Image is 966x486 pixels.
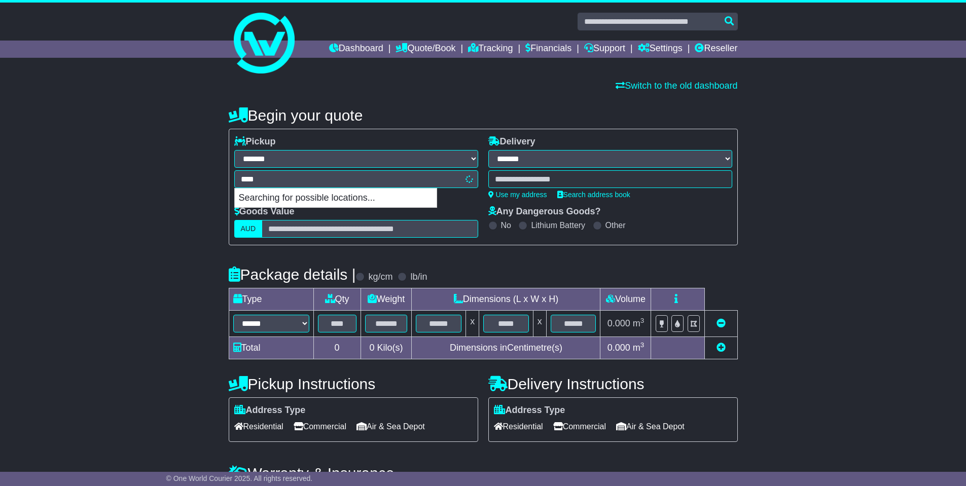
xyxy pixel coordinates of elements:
[531,220,585,230] label: Lithium Battery
[607,343,630,353] span: 0.000
[633,343,645,353] span: m
[616,419,685,434] span: Air & Sea Depot
[488,206,601,217] label: Any Dangerous Goods?
[607,318,630,328] span: 0.000
[557,191,630,199] a: Search address book
[229,288,313,311] td: Type
[695,41,737,58] a: Reseller
[313,288,361,311] td: Qty
[466,311,479,337] td: x
[533,311,546,337] td: x
[640,341,645,349] sup: 3
[234,170,478,188] typeahead: Please provide city
[329,41,383,58] a: Dashboard
[229,107,738,124] h4: Begin your quote
[361,288,412,311] td: Weight
[488,136,535,147] label: Delivery
[494,405,565,416] label: Address Type
[584,41,625,58] a: Support
[229,337,313,359] td: Total
[410,272,427,283] label: lb/in
[368,272,392,283] label: kg/cm
[494,419,543,434] span: Residential
[553,419,606,434] span: Commercial
[234,419,283,434] span: Residential
[717,343,726,353] a: Add new item
[633,318,645,328] span: m
[501,220,511,230] label: No
[638,41,683,58] a: Settings
[361,337,412,359] td: Kilo(s)
[235,189,437,208] p: Searching for possible locations...
[525,41,571,58] a: Financials
[229,465,738,481] h4: Warranty & Insurance
[294,419,346,434] span: Commercial
[313,337,361,359] td: 0
[166,474,313,482] span: © One World Courier 2025. All rights reserved.
[234,136,276,147] label: Pickup
[717,318,726,328] a: Remove this item
[234,405,306,416] label: Address Type
[412,337,600,359] td: Dimensions in Centimetre(s)
[412,288,600,311] td: Dimensions (L x W x H)
[605,220,626,230] label: Other
[488,191,547,199] a: Use my address
[616,81,737,91] a: Switch to the old dashboard
[234,206,295,217] label: Goods Value
[468,41,513,58] a: Tracking
[600,288,651,311] td: Volume
[356,419,425,434] span: Air & Sea Depot
[229,266,356,283] h4: Package details |
[234,220,263,238] label: AUD
[229,376,478,392] h4: Pickup Instructions
[640,317,645,324] sup: 3
[488,376,738,392] h4: Delivery Instructions
[396,41,455,58] a: Quote/Book
[369,343,374,353] span: 0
